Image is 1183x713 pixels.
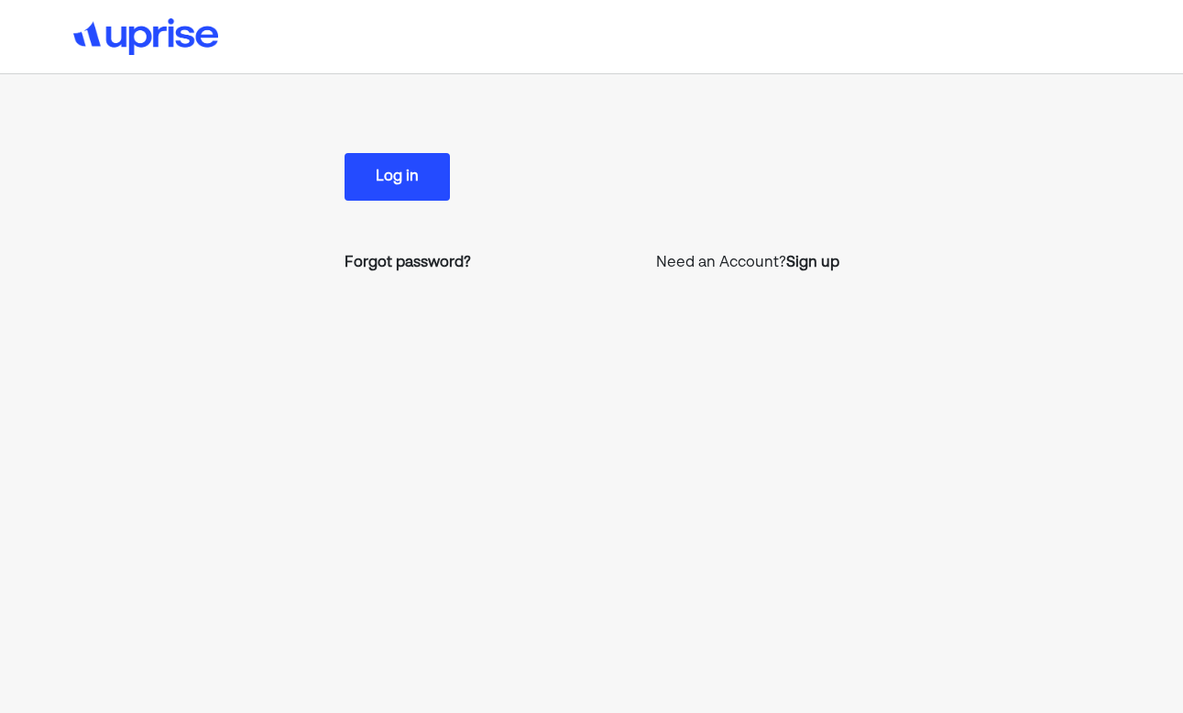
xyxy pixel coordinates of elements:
[656,252,839,274] p: Need an Account?
[345,252,471,274] a: Forgot password?
[786,252,839,274] a: Sign up
[345,153,450,201] button: Log in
